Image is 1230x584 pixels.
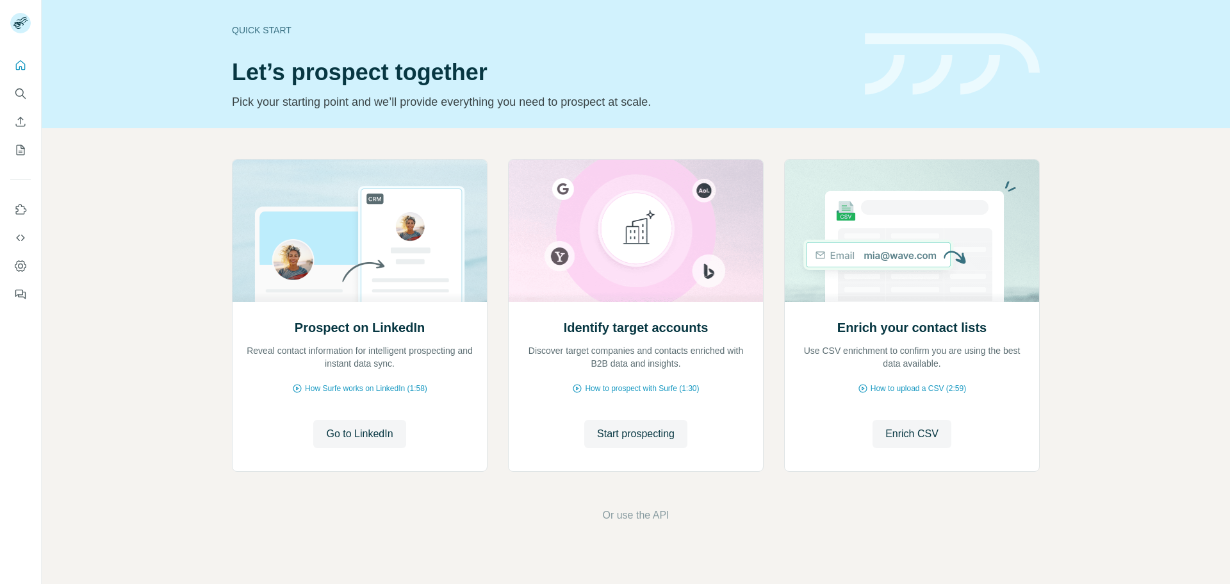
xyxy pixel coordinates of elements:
[295,319,425,337] h2: Prospect on LinkedIn
[873,420,951,448] button: Enrich CSV
[865,33,1040,96] img: banner
[585,383,699,394] span: How to prospect with Surfe (1:30)
[10,54,31,77] button: Quick start
[521,344,750,370] p: Discover target companies and contacts enriched with B2B data and insights.
[10,226,31,249] button: Use Surfe API
[10,254,31,278] button: Dashboard
[10,110,31,133] button: Enrich CSV
[232,60,849,85] h1: Let’s prospect together
[232,24,849,37] div: Quick start
[10,283,31,306] button: Feedback
[584,420,687,448] button: Start prospecting
[837,319,987,337] h2: Enrich your contact lists
[245,344,474,370] p: Reveal contact information for intelligent prospecting and instant data sync.
[232,93,849,111] p: Pick your starting point and we’ll provide everything you need to prospect at scale.
[784,160,1040,302] img: Enrich your contact lists
[564,319,709,337] h2: Identify target accounts
[597,426,675,442] span: Start prospecting
[871,383,966,394] span: How to upload a CSV (2:59)
[885,426,939,442] span: Enrich CSV
[313,420,406,448] button: Go to LinkedIn
[798,344,1026,370] p: Use CSV enrichment to confirm you are using the best data available.
[326,426,393,442] span: Go to LinkedIn
[10,138,31,162] button: My lists
[305,383,427,394] span: How Surfe works on LinkedIn (1:58)
[602,508,669,523] button: Or use the API
[10,82,31,105] button: Search
[10,198,31,221] button: Use Surfe on LinkedIn
[232,160,488,302] img: Prospect on LinkedIn
[508,160,764,302] img: Identify target accounts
